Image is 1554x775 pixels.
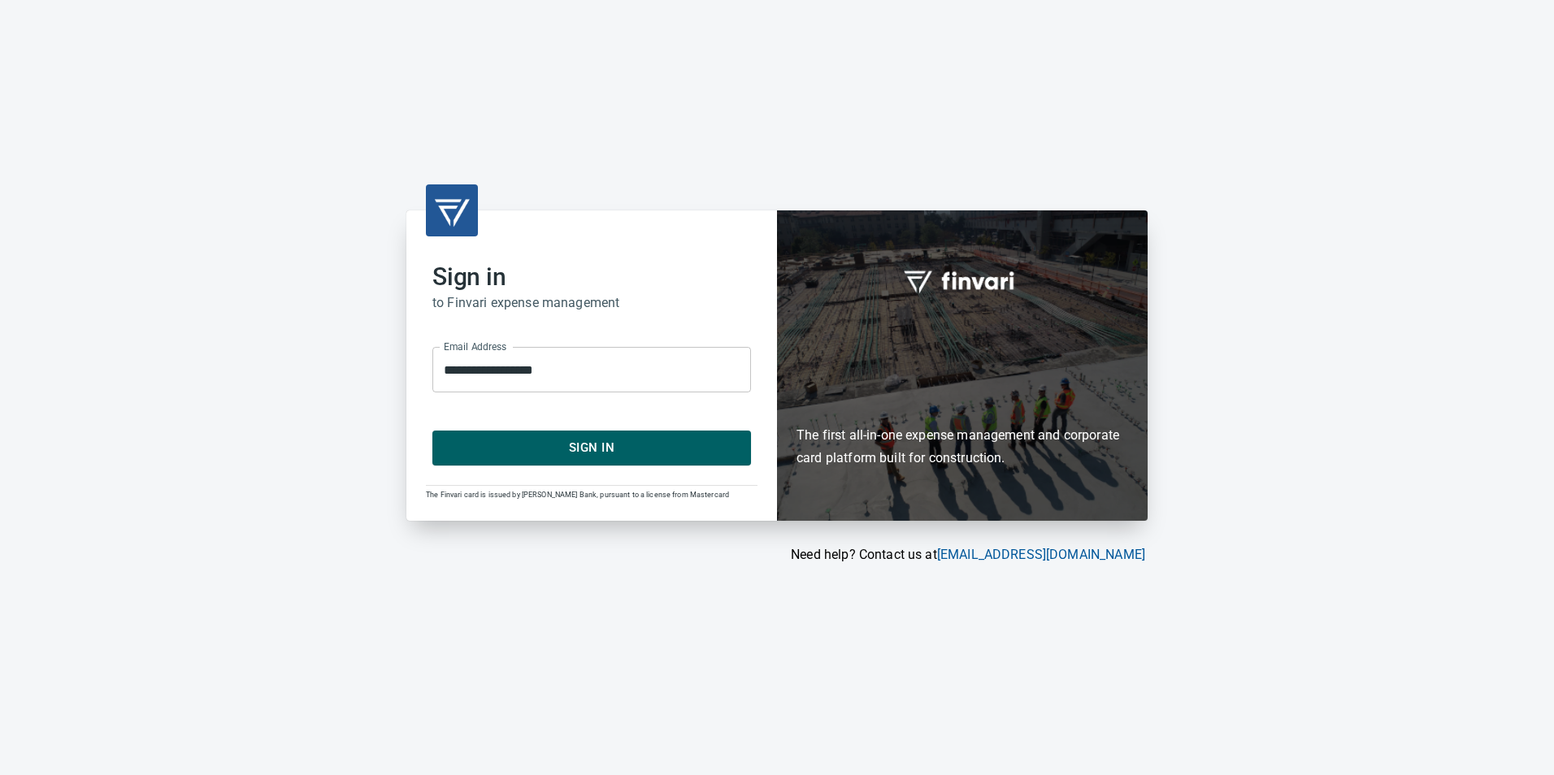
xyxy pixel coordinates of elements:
h2: Sign in [432,262,751,292]
img: transparent_logo.png [432,191,471,230]
div: Finvari [777,210,1148,520]
p: Need help? Contact us at [406,545,1145,565]
h6: to Finvari expense management [432,292,751,314]
span: Sign In [450,437,733,458]
img: fullword_logo_white.png [901,262,1023,299]
button: Sign In [432,431,751,465]
span: The Finvari card is issued by [PERSON_NAME] Bank, pursuant to a license from Mastercard [426,491,729,499]
h6: The first all-in-one expense management and corporate card platform built for construction. [797,330,1128,470]
a: [EMAIL_ADDRESS][DOMAIN_NAME] [937,547,1145,562]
